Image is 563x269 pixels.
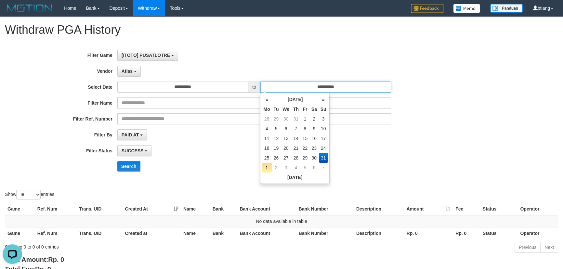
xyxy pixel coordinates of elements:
[309,134,319,143] td: 16
[122,69,133,74] span: Atlas
[453,227,480,239] th: Rp. 0
[210,203,237,215] th: Bank
[272,134,281,143] td: 12
[453,4,480,13] img: Button%20Memo.svg
[272,124,281,134] td: 5
[272,95,319,104] th: [DATE]
[117,66,141,77] button: Atlas
[301,114,309,124] td: 1
[517,203,558,215] th: Operator
[5,241,230,250] div: Showing 0 to 0 of 0 entries
[480,227,518,239] th: Status
[319,134,328,143] td: 17
[117,161,140,172] button: Search
[291,114,301,124] td: 31
[5,203,35,215] th: Game
[122,148,144,153] span: SUCCESS
[480,203,518,215] th: Status
[319,143,328,153] td: 24
[281,104,291,114] th: We
[123,203,181,215] th: Created At: activate to sort column ascending
[301,104,309,114] th: Fr
[5,190,54,199] label: Show entries
[248,82,260,93] span: to
[301,143,309,153] td: 22
[5,23,558,36] h1: Withdraw PGA History
[281,114,291,124] td: 30
[291,143,301,153] td: 21
[319,114,328,124] td: 3
[309,104,319,114] th: Sa
[117,129,147,140] button: PAID AT
[262,173,328,182] th: [DATE]
[262,153,271,163] td: 25
[301,134,309,143] td: 15
[16,190,41,199] select: Showentries
[490,4,523,13] img: panduan.png
[319,124,328,134] td: 10
[281,124,291,134] td: 6
[309,163,319,173] td: 6
[5,3,54,13] img: MOTION_logo.png
[281,153,291,163] td: 27
[262,95,271,104] th: «
[540,242,558,253] a: Next
[517,227,558,239] th: Operator
[301,153,309,163] td: 29
[291,124,301,134] td: 7
[122,53,170,58] span: [ITOTO] PUSATLOTRE
[404,227,453,239] th: Rp. 0
[354,227,404,239] th: Description
[291,104,301,114] th: Th
[319,95,328,104] th: »
[3,3,22,22] button: Open LiveChat chat widget
[210,227,237,239] th: Bank
[122,132,139,137] span: PAID AT
[5,256,64,263] b: Total Amount:
[319,153,328,163] td: 31
[262,163,271,173] td: 1
[262,124,271,134] td: 4
[272,163,281,173] td: 2
[272,114,281,124] td: 29
[262,134,271,143] td: 11
[181,203,210,215] th: Name
[48,256,64,263] span: Rp. 0
[281,143,291,153] td: 20
[117,50,178,61] button: [ITOTO] PUSATLOTRE
[272,143,281,153] td: 19
[309,143,319,153] td: 23
[309,153,319,163] td: 30
[296,203,354,215] th: Bank Number
[291,134,301,143] td: 14
[5,227,35,239] th: Game
[301,163,309,173] td: 5
[309,124,319,134] td: 9
[123,227,181,239] th: Created at
[272,153,281,163] td: 26
[281,134,291,143] td: 13
[262,104,271,114] th: Mo
[515,242,541,253] a: Previous
[291,163,301,173] td: 4
[5,215,558,227] td: No data available in table
[411,4,443,13] img: Feedback.jpg
[117,145,152,156] button: SUCCESS
[291,153,301,163] td: 28
[262,143,271,153] td: 18
[296,227,354,239] th: Bank Number
[237,227,296,239] th: Bank Account
[453,203,480,215] th: Fee
[404,203,453,215] th: Amount: activate to sort column ascending
[319,104,328,114] th: Su
[237,203,296,215] th: Bank Account
[281,163,291,173] td: 3
[309,114,319,124] td: 2
[319,163,328,173] td: 7
[272,104,281,114] th: Tu
[301,124,309,134] td: 8
[181,227,210,239] th: Name
[35,227,76,239] th: Ref. Num
[76,203,122,215] th: Trans. UID
[354,203,404,215] th: Description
